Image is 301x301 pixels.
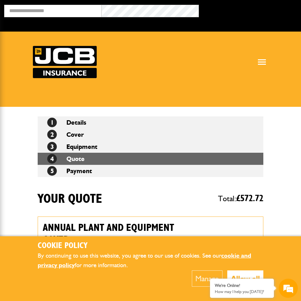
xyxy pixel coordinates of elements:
[218,191,263,206] span: Total:
[215,283,269,288] div: We're Online!
[47,154,57,164] span: 4
[47,130,57,139] span: 2
[47,119,86,126] a: 1Details
[227,270,263,287] button: Allow all
[38,241,263,251] h2: Cookie Policy
[215,289,269,294] p: How may I help you today?
[38,191,102,207] h1: Your quote
[33,46,97,78] img: JCB Insurance Services logo
[38,251,263,270] p: By continuing to use this website, you agree to our use of cookies. See our for more information.
[33,46,97,78] a: JCB Insurance Services
[43,222,183,246] h2: Annual plant and equipment cover
[47,166,57,176] span: 5
[47,143,97,150] a: 3Equipment
[236,194,263,203] span: £
[240,194,263,203] span: 572.72
[47,142,57,151] span: 3
[192,270,222,287] button: Manage
[38,165,263,177] li: Payment
[47,131,84,138] a: 2Cover
[199,5,296,15] button: Broker Login
[47,118,57,127] span: 1
[38,153,263,165] li: Quote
